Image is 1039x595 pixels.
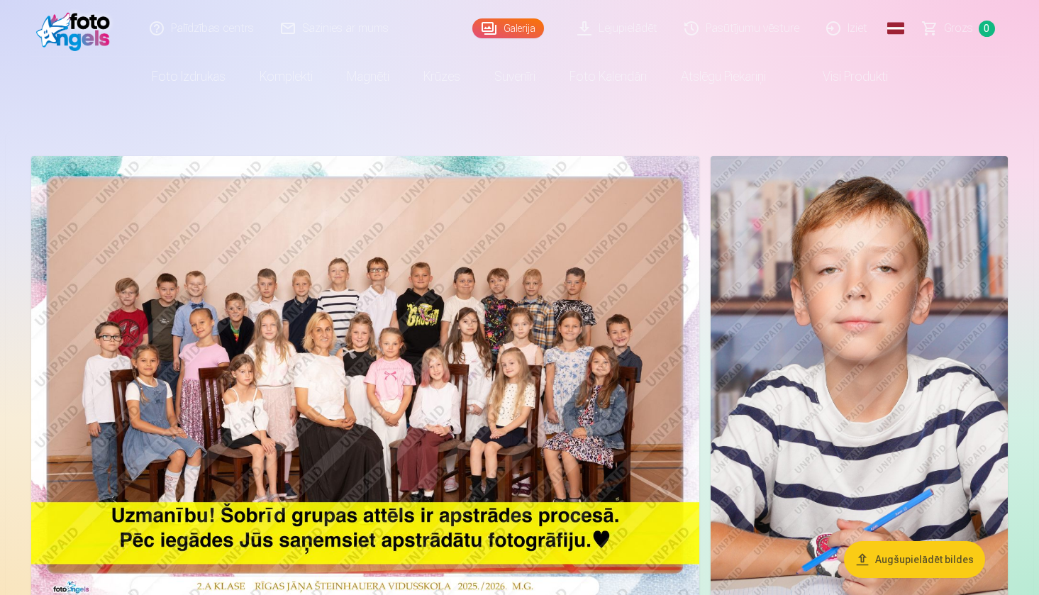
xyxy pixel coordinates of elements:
[135,57,243,96] a: Foto izdrukas
[406,57,477,96] a: Krūzes
[844,541,985,578] button: Augšupielādēt bildes
[243,57,330,96] a: Komplekti
[477,57,552,96] a: Suvenīri
[664,57,783,96] a: Atslēgu piekariņi
[552,57,664,96] a: Foto kalendāri
[944,20,973,37] span: Grozs
[330,57,406,96] a: Magnēti
[472,18,544,38] a: Galerija
[36,6,118,51] img: /fa1
[783,57,905,96] a: Visi produkti
[979,21,995,37] span: 0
